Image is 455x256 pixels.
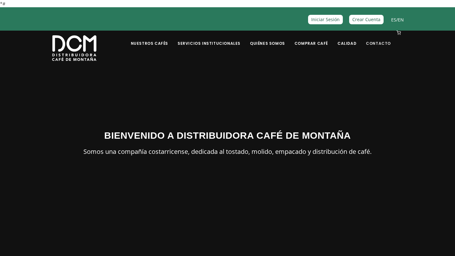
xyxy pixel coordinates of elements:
a: Servicios Institucionales [174,31,244,46]
h3: BIENVENIDO A DISTRIBUIDORA CAFÉ DE MONTAÑA [52,128,403,143]
a: EN [398,17,404,23]
a: Iniciar Sesión [308,15,343,24]
a: ES [391,17,396,23]
a: Quiénes Somos [246,31,289,46]
p: Somos una compañía costarricense, dedicada al tostado, molido, empacado y distribución de café. [52,146,403,157]
a: Crear Cuenta [349,15,384,24]
a: Comprar Café [291,31,332,46]
span: / [391,16,404,23]
a: Nuestros Cafés [127,31,172,46]
a: Calidad [334,31,360,46]
a: Contacto [362,31,395,46]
